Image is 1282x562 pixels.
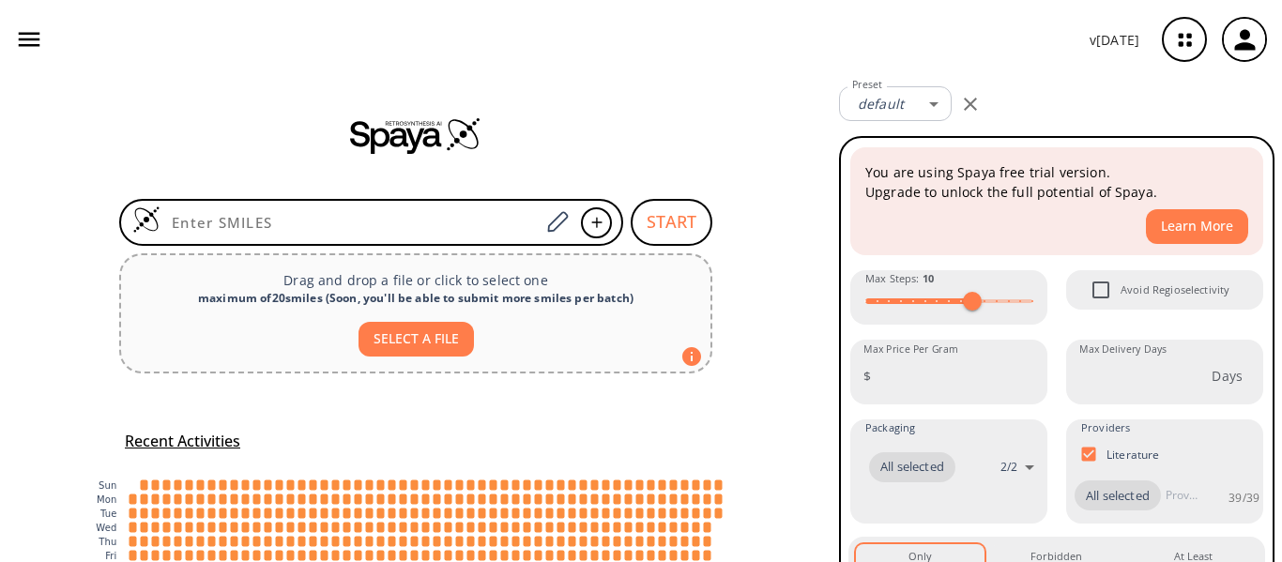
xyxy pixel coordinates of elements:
p: v [DATE] [1090,30,1139,50]
em: default [858,95,904,113]
text: Tue [99,509,117,519]
input: Provider name [1161,480,1202,510]
p: Days [1212,366,1243,386]
span: Avoid Regioselectivity [1081,270,1121,310]
div: maximum of 20 smiles ( Soon, you'll be able to submit more smiles per batch ) [136,290,695,307]
span: Avoid Regioselectivity [1121,281,1229,298]
p: 2 / 2 [1000,459,1017,475]
p: Literature [1106,447,1160,463]
text: Wed [96,523,116,533]
button: SELECT A FILE [359,322,474,357]
text: Sun [99,480,116,491]
strong: 10 [923,271,934,285]
img: Logo Spaya [132,205,160,234]
span: All selected [1075,487,1161,506]
label: Max Delivery Days [1079,342,1167,357]
label: Preset [852,78,882,92]
img: Spaya logo [350,116,481,154]
button: Recent Activities [117,426,248,457]
h5: Recent Activities [125,432,240,451]
span: All selected [869,458,955,477]
p: 39 / 39 [1229,490,1259,506]
span: Packaging [865,419,915,436]
button: START [631,199,712,246]
span: Providers [1081,419,1130,436]
label: Max Price Per Gram [863,342,958,357]
p: You are using Spaya free trial version. Upgrade to unlock the full potential of Spaya. [865,162,1248,202]
p: $ [863,366,871,386]
span: Max Steps : [865,270,934,287]
text: Thu [98,537,116,547]
button: Learn More [1146,209,1248,244]
text: Mon [97,494,117,505]
text: Fri [105,551,116,561]
p: Drag and drop a file or click to select one [136,270,695,290]
input: Enter SMILES [160,213,540,232]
